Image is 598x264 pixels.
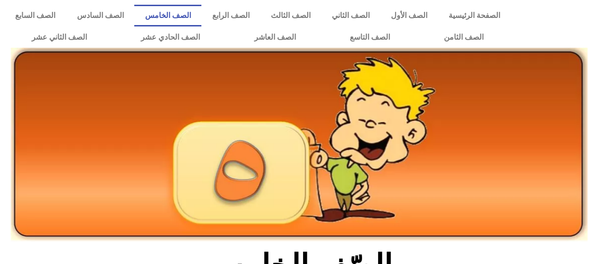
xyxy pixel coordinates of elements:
a: الصف الأول [380,5,438,26]
a: الصف الحادي عشر [114,26,227,48]
a: الصف العاشر [227,26,323,48]
a: الصف الرابع [201,5,260,26]
a: الصف الثاني عشر [5,26,114,48]
a: الصف السابع [5,5,66,26]
a: الصف الخامس [134,5,201,26]
a: الصف التاسع [323,26,417,48]
a: الصف الثالث [260,5,321,26]
a: الصف الثامن [417,26,511,48]
a: الصف الثاني [321,5,380,26]
a: الصف السادس [66,5,134,26]
a: الصفحة الرئيسية [438,5,511,26]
